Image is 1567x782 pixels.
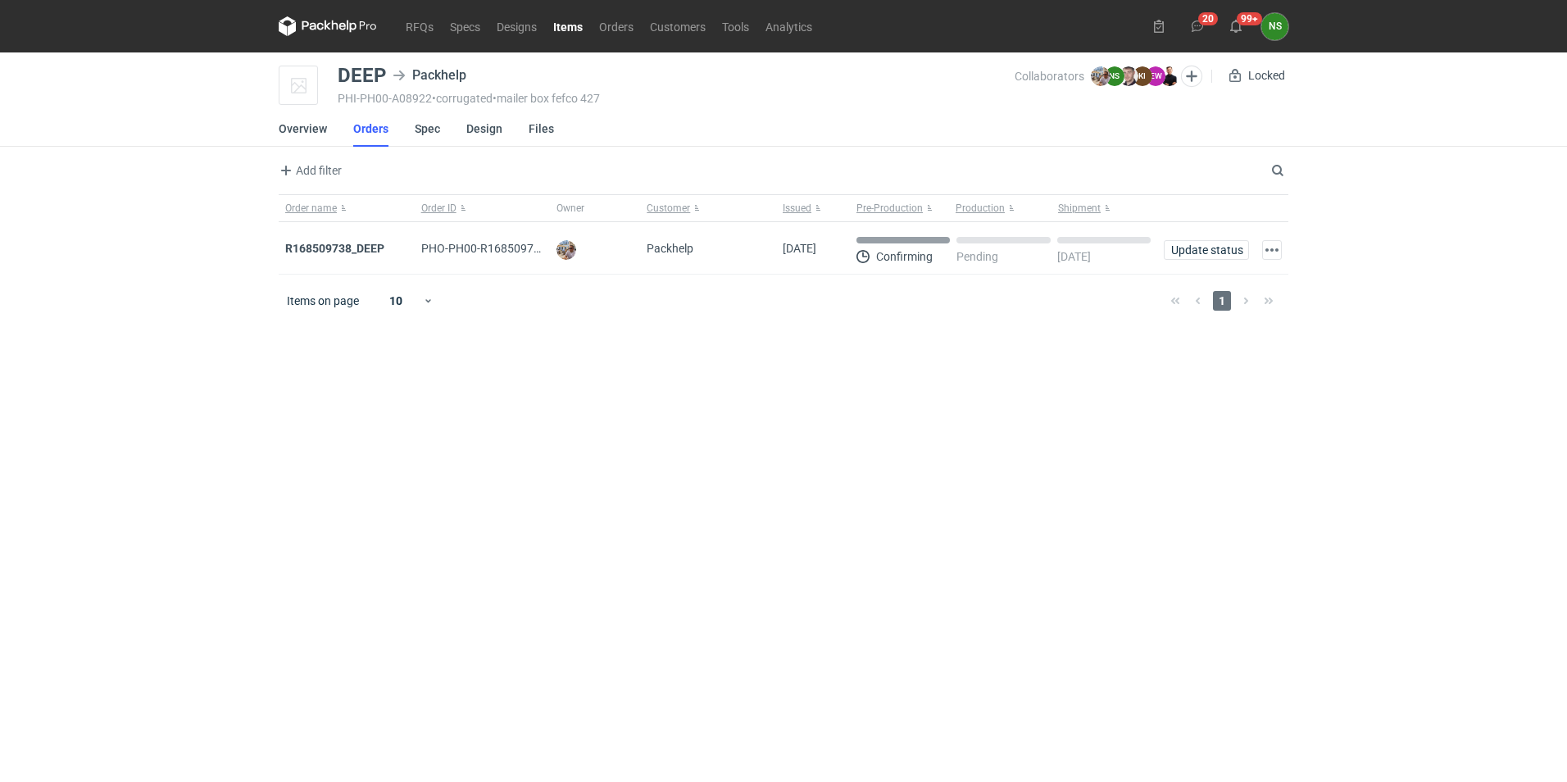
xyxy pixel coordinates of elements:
[370,289,423,312] div: 10
[1055,195,1157,221] button: Shipment
[1057,250,1091,263] p: [DATE]
[1160,66,1179,86] img: Tomasz Kubiak
[776,195,850,221] button: Issued
[529,111,554,147] a: Files
[285,242,384,255] a: R168509738_DEEP
[1184,13,1210,39] button: 20
[850,195,952,221] button: Pre-Production
[488,16,545,36] a: Designs
[415,111,440,147] a: Spec
[556,240,576,260] img: Michał Palasek
[647,202,690,215] span: Customer
[279,195,415,221] button: Order name
[1164,240,1249,260] button: Update status
[640,195,776,221] button: Customer
[952,195,1055,221] button: Production
[415,195,551,221] button: Order ID
[279,16,377,36] svg: Packhelp Pro
[1223,13,1249,39] button: 99+
[783,242,816,255] span: 27/08/2025
[1225,66,1288,85] div: Locked
[956,202,1005,215] span: Production
[275,161,343,180] button: Add filter
[442,16,488,36] a: Specs
[466,111,502,147] a: Design
[279,111,327,147] a: Overview
[276,161,342,180] span: Add filter
[287,293,359,309] span: Items on page
[397,16,442,36] a: RFQs
[1261,13,1288,40] button: NS
[1119,66,1138,86] img: Maciej Sikora
[1268,161,1320,180] input: Search
[642,16,714,36] a: Customers
[353,111,388,147] a: Orders
[545,16,591,36] a: Items
[1171,244,1242,256] span: Update status
[285,202,337,215] span: Order name
[1213,291,1231,311] span: 1
[856,202,923,215] span: Pre-Production
[421,242,579,255] span: PHO-PH00-R168509738_DEEP
[1262,240,1282,260] button: Actions
[1058,202,1101,215] span: Shipment
[1133,66,1152,86] figcaption: KI
[432,92,493,105] span: • corrugated
[714,16,757,36] a: Tools
[783,202,811,215] span: Issued
[647,242,693,255] span: Packhelp
[421,202,456,215] span: Order ID
[338,66,386,85] div: DEEP
[591,16,642,36] a: Orders
[1181,66,1202,87] button: Edit collaborators
[1146,66,1165,86] figcaption: EW
[956,250,998,263] p: Pending
[1261,13,1288,40] div: Natalia Stępak
[876,250,933,263] p: Confirming
[1015,70,1084,83] span: Collaborators
[393,66,466,85] div: Packhelp
[1091,66,1111,86] img: Michał Palasek
[757,16,820,36] a: Analytics
[1105,66,1124,86] figcaption: NS
[493,92,600,105] span: • mailer box fefco 427
[556,202,584,215] span: Owner
[338,92,1015,105] div: PHI-PH00-A08922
